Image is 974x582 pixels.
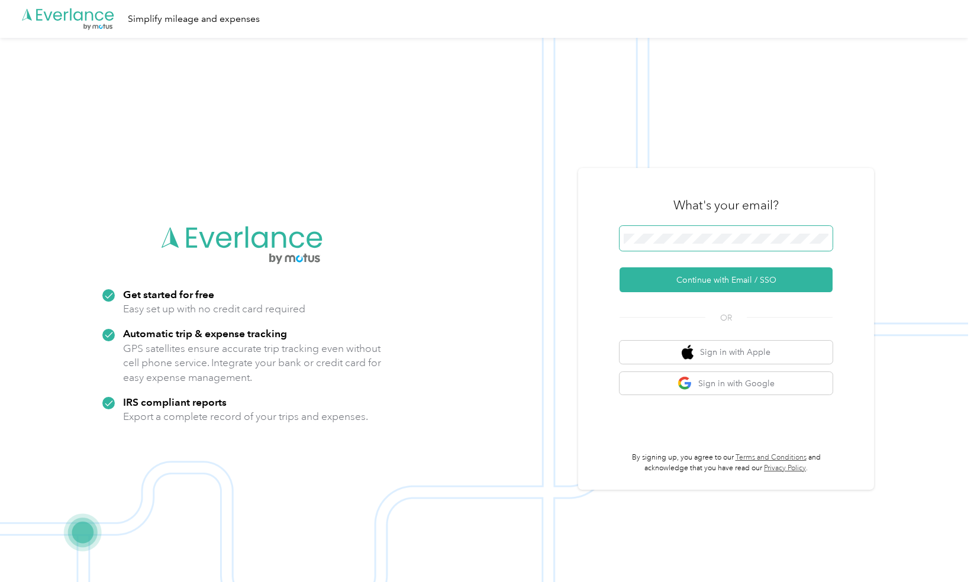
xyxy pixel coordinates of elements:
a: Terms and Conditions [736,453,807,462]
img: apple logo [682,345,694,360]
strong: Automatic trip & expense tracking [123,327,287,339]
button: apple logoSign in with Apple [620,341,833,364]
a: Privacy Policy [764,464,806,473]
p: By signing up, you agree to our and acknowledge that you have read our . [620,452,833,473]
span: OR [705,312,747,324]
img: google logo [678,376,692,391]
p: GPS satellites ensure accurate trip tracking even without cell phone service. Integrate your bank... [123,341,382,385]
p: Export a complete record of your trips and expenses. [123,409,368,424]
strong: Get started for free [123,288,214,300]
p: Easy set up with no credit card required [123,302,305,316]
button: google logoSign in with Google [620,372,833,395]
div: Simplify mileage and expenses [128,12,260,27]
button: Continue with Email / SSO [620,267,833,292]
h3: What's your email? [673,197,779,214]
strong: IRS compliant reports [123,396,227,408]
